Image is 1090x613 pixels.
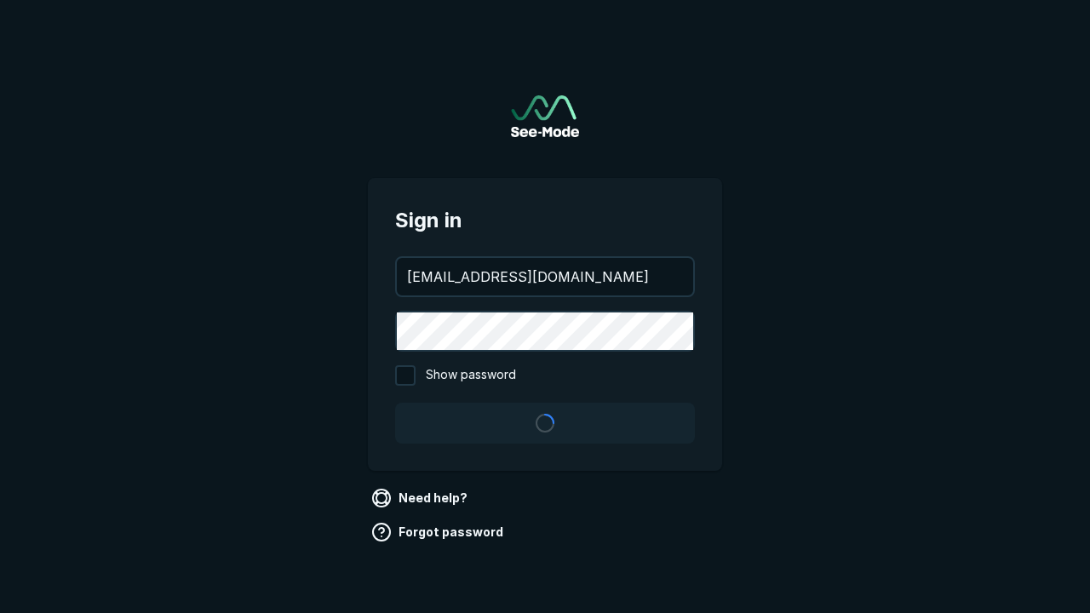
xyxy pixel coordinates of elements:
span: Sign in [395,205,695,236]
span: Show password [426,365,516,386]
img: See-Mode Logo [511,95,579,137]
input: your@email.com [397,258,693,295]
a: Forgot password [368,518,510,546]
a: Need help? [368,484,474,512]
a: Go to sign in [511,95,579,137]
